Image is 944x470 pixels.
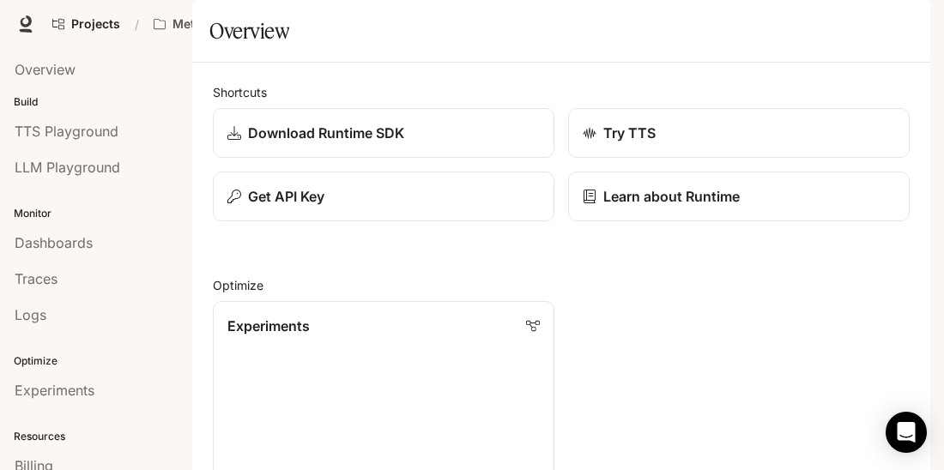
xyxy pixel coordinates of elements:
button: Open workspace menu [146,7,260,41]
a: Download Runtime SDK [213,108,554,158]
p: Metropius [172,17,233,32]
div: Open Intercom Messenger [886,412,927,453]
p: Learn about Runtime [603,186,740,207]
h2: Optimize [213,276,910,294]
h1: Overview [209,14,289,48]
span: Projects [71,17,120,32]
p: Download Runtime SDK [248,123,404,143]
h2: Shortcuts [213,83,910,101]
p: Try TTS [603,123,656,143]
button: Get API Key [213,172,554,221]
a: Go to projects [45,7,128,41]
p: Get API Key [248,186,324,207]
a: Learn about Runtime [568,172,910,221]
a: Try TTS [568,108,910,158]
div: / [128,15,146,33]
p: Experiments [227,316,310,336]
